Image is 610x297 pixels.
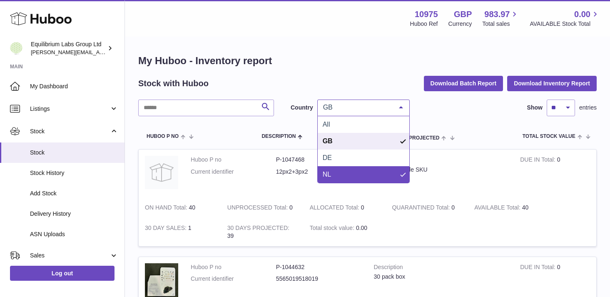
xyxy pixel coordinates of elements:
[139,218,221,246] td: 1
[321,103,393,112] span: GB
[30,127,110,135] span: Stock
[530,20,600,28] span: AVAILABLE Stock Total
[145,225,188,233] strong: 30 DAY SALES
[30,190,118,197] span: Add Stock
[520,156,557,165] strong: DUE IN Total
[145,156,178,189] img: product image
[374,263,508,273] strong: Description
[310,204,361,213] strong: ALLOCATED Total
[424,76,503,91] button: Download Batch Report
[374,156,508,166] strong: Description
[484,9,510,20] span: 983.97
[468,197,550,218] td: 40
[454,9,472,20] strong: GBP
[276,275,361,283] dd: 5565019518019
[482,20,519,28] span: Total sales
[276,168,361,176] dd: 12px2+3px2
[30,210,118,218] span: Delivery History
[30,149,118,157] span: Stock
[507,76,597,91] button: Download Inventory Report
[323,137,333,145] span: GB
[10,266,115,281] a: Log out
[374,166,508,174] div: 30 pack Bundle SKU
[410,20,438,28] div: Huboo Ref
[30,169,118,177] span: Stock History
[227,204,289,213] strong: UNPROCESSED Total
[310,225,356,233] strong: Total stock value
[323,154,332,161] span: DE
[514,150,596,197] td: 0
[139,197,221,218] td: 40
[30,230,118,238] span: ASN Uploads
[191,263,276,271] dt: Huboo P no
[474,204,522,213] strong: AVAILABLE Total
[30,82,118,90] span: My Dashboard
[191,168,276,176] dt: Current identifier
[520,264,557,272] strong: DUE IN Total
[31,40,106,56] div: Equilibrium Labs Group Ltd
[323,171,331,178] span: NL
[451,204,455,211] span: 0
[482,9,519,28] a: 983.97 Total sales
[530,9,600,28] a: 0.00 AVAILABLE Stock Total
[356,225,367,231] span: 0.00
[221,218,304,246] td: 39
[387,135,440,141] span: 30 DAYS PROJECTED
[31,49,167,55] span: [PERSON_NAME][EMAIL_ADDRESS][DOMAIN_NAME]
[10,42,22,55] img: h.woodrow@theliverclinic.com
[191,275,276,283] dt: Current identifier
[276,156,361,164] dd: P-1047468
[147,134,179,139] span: Huboo P no
[145,204,189,213] strong: ON HAND Total
[392,204,451,213] strong: QUARANTINED Total
[30,105,110,113] span: Listings
[227,225,289,233] strong: 30 DAYS PROJECTED
[448,20,472,28] div: Currency
[527,104,543,112] label: Show
[276,263,361,271] dd: P-1044632
[261,134,296,139] span: Description
[323,121,330,128] span: All
[138,54,597,67] h1: My Huboo - Inventory report
[221,197,304,218] td: 0
[579,104,597,112] span: entries
[304,197,386,218] td: 0
[30,252,110,260] span: Sales
[523,134,575,139] span: Total stock value
[138,78,209,89] h2: Stock with Huboo
[291,104,313,112] label: Country
[374,273,508,281] div: 30 pack box
[415,9,438,20] strong: 10975
[191,156,276,164] dt: Huboo P no
[574,9,590,20] span: 0.00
